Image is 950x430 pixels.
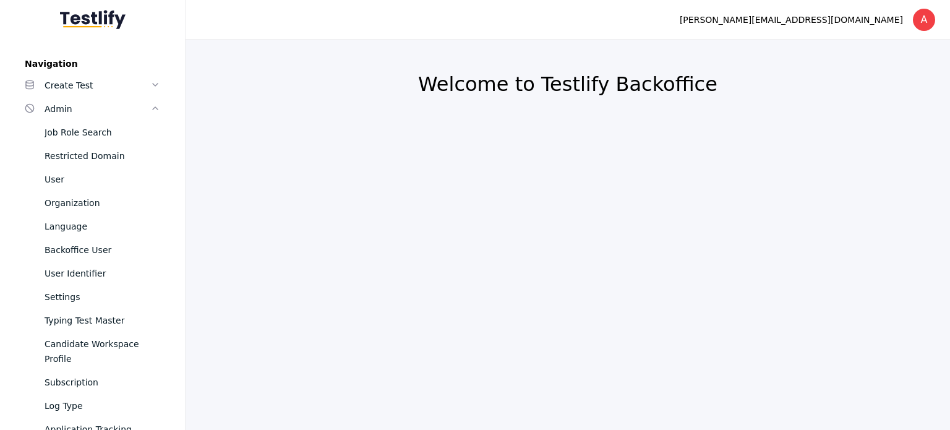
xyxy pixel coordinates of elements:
[15,371,170,394] a: Subscription
[913,9,935,31] div: A
[15,238,170,262] a: Backoffice User
[15,394,170,418] a: Log Type
[45,290,160,304] div: Settings
[45,337,160,366] div: Candidate Workspace Profile
[45,219,160,234] div: Language
[45,313,160,328] div: Typing Test Master
[15,59,170,69] label: Navigation
[45,101,150,116] div: Admin
[15,285,170,309] a: Settings
[15,262,170,285] a: User Identifier
[45,148,160,163] div: Restricted Domain
[45,398,160,413] div: Log Type
[45,78,150,93] div: Create Test
[45,243,160,257] div: Backoffice User
[215,72,920,97] h2: Welcome to Testlify Backoffice
[45,375,160,390] div: Subscription
[15,191,170,215] a: Organization
[680,12,903,27] div: [PERSON_NAME][EMAIL_ADDRESS][DOMAIN_NAME]
[45,266,160,281] div: User Identifier
[45,196,160,210] div: Organization
[45,125,160,140] div: Job Role Search
[45,172,160,187] div: User
[60,10,126,29] img: Testlify - Backoffice
[15,309,170,332] a: Typing Test Master
[15,121,170,144] a: Job Role Search
[15,215,170,238] a: Language
[15,332,170,371] a: Candidate Workspace Profile
[15,168,170,191] a: User
[15,144,170,168] a: Restricted Domain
